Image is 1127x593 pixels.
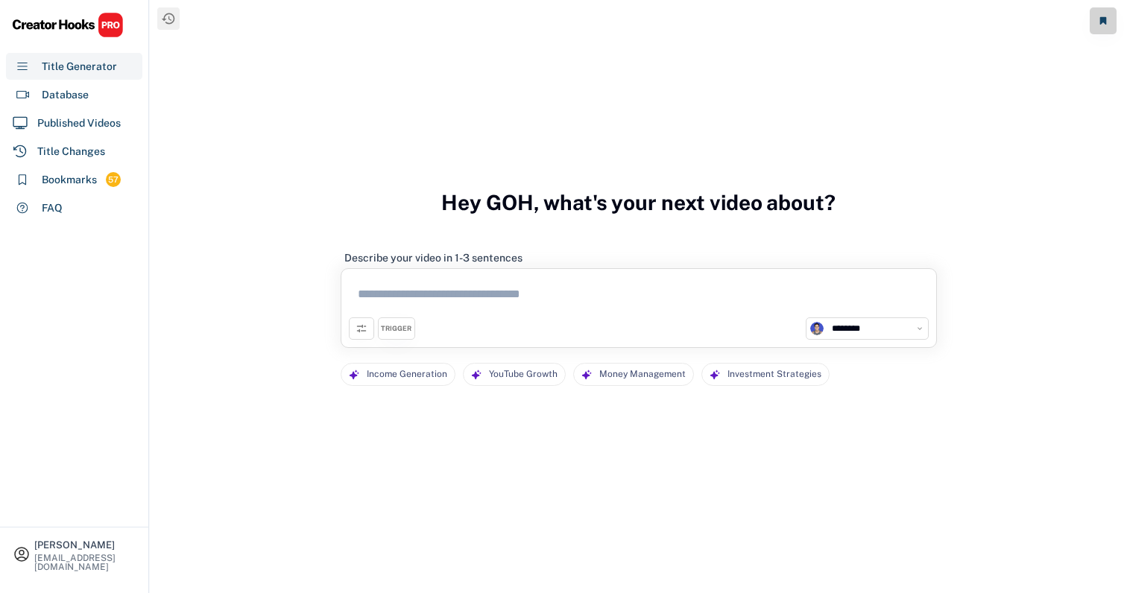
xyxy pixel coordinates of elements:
[34,554,136,571] div: [EMAIL_ADDRESS][DOMAIN_NAME]
[489,364,558,385] div: YouTube Growth
[727,364,821,385] div: Investment Strategies
[12,12,124,38] img: CHPRO%20Logo.svg
[381,324,411,334] div: TRIGGER
[42,172,97,188] div: Bookmarks
[367,364,447,385] div: Income Generation
[37,144,105,159] div: Title Changes
[106,174,121,186] div: 57
[42,59,117,74] div: Title Generator
[344,251,523,264] div: Describe your video in 1-3 sentences
[599,364,686,385] div: Money Management
[441,174,835,231] h3: Hey GOH, what's your next video about?
[37,115,121,131] div: Published Videos
[42,87,89,103] div: Database
[810,322,824,335] img: channels4_profile.jpg
[34,540,136,550] div: [PERSON_NAME]
[42,200,63,216] div: FAQ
